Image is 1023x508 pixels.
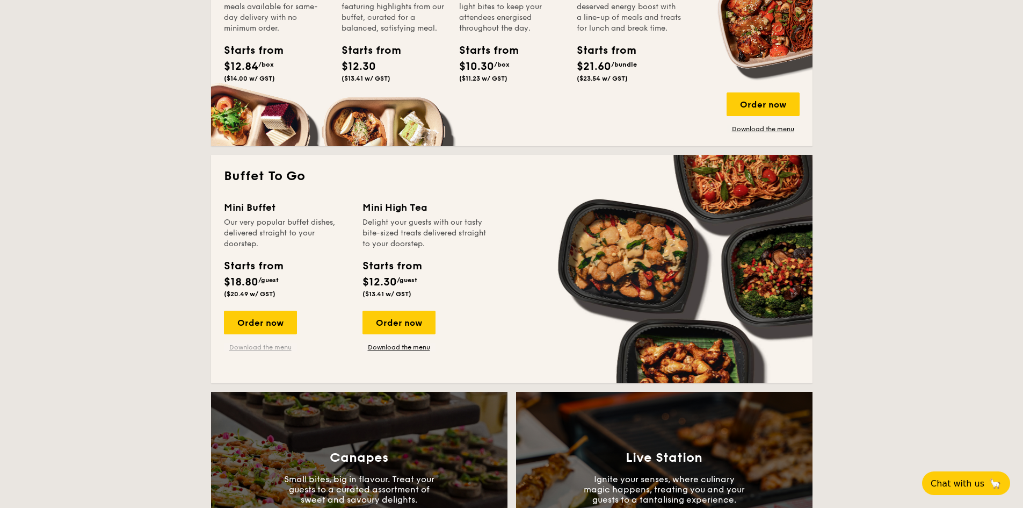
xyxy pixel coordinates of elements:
a: Download the menu [727,125,800,133]
span: /bundle [611,61,637,68]
span: $10.30 [459,60,494,73]
span: $21.60 [577,60,611,73]
span: /box [258,61,274,68]
div: Order now [224,311,297,334]
span: $12.84 [224,60,258,73]
p: Ignite your senses, where culinary magic happens, treating you and your guests to a tantalising e... [584,474,745,505]
div: Delight your guests with our tasty bite-sized treats delivered straight to your doorstep. [362,217,488,249]
div: Our very popular buffet dishes, delivered straight to your doorstep. [224,217,350,249]
div: Starts from [362,258,421,274]
span: ($11.23 w/ GST) [459,75,507,82]
a: Download the menu [224,343,297,352]
span: ($13.41 w/ GST) [362,290,411,298]
h2: Buffet To Go [224,168,800,185]
span: ($20.49 w/ GST) [224,290,275,298]
div: Starts from [577,42,625,59]
span: Chat with us [931,478,984,489]
div: Order now [362,311,436,334]
span: $12.30 [362,276,397,289]
div: Mini High Tea [362,200,488,215]
p: Small bites, big in flavour. Treat your guests to a curated assortment of sweet and savoury delig... [279,474,440,505]
span: $12.30 [342,60,376,73]
div: Starts from [224,258,282,274]
div: Starts from [342,42,390,59]
span: /guest [258,276,279,284]
span: ($13.41 w/ GST) [342,75,390,82]
span: ($14.00 w/ GST) [224,75,275,82]
h3: Live Station [626,450,702,466]
div: Mini Buffet [224,200,350,215]
span: /box [494,61,510,68]
span: $18.80 [224,276,258,289]
button: Chat with us🦙 [922,471,1010,495]
div: Starts from [224,42,272,59]
h3: Canapes [330,450,388,466]
a: Download the menu [362,343,436,352]
div: Order now [727,92,800,116]
div: Starts from [459,42,507,59]
span: ($23.54 w/ GST) [577,75,628,82]
span: /guest [397,276,417,284]
span: 🦙 [989,477,1002,490]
